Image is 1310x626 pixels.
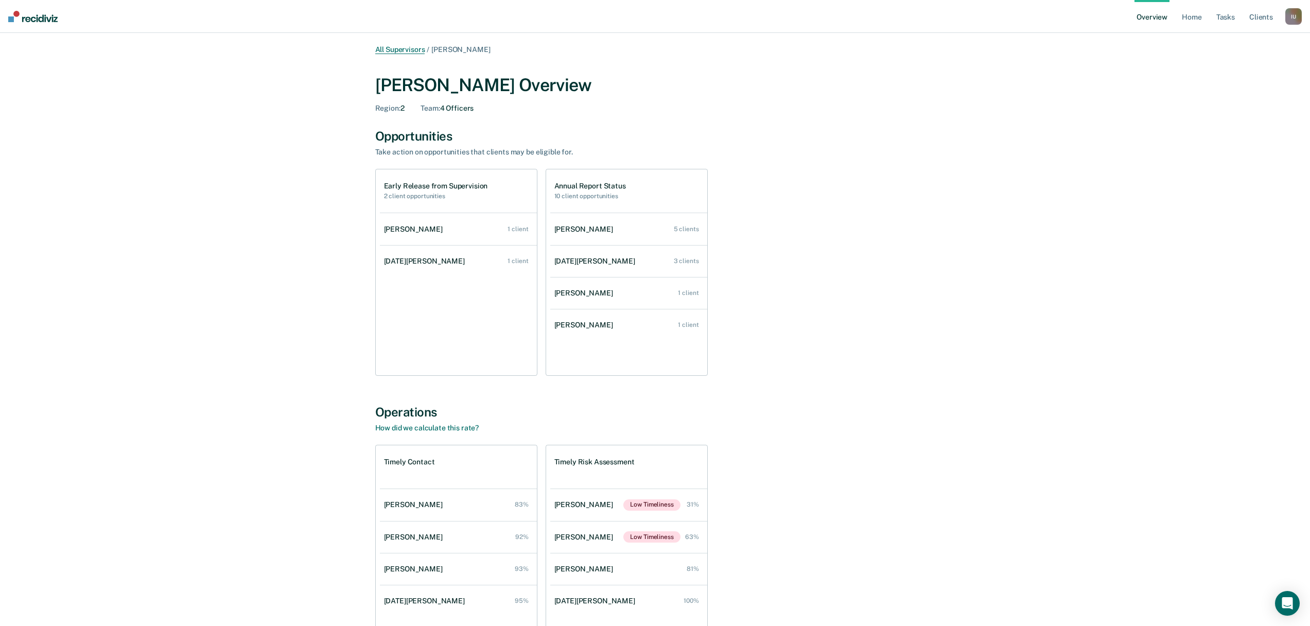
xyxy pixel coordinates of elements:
[550,554,707,584] a: [PERSON_NAME] 81%
[554,257,639,266] div: [DATE][PERSON_NAME]
[384,257,469,266] div: [DATE][PERSON_NAME]
[508,257,528,265] div: 1 client
[431,45,490,54] span: [PERSON_NAME]
[421,104,440,112] span: Team :
[384,565,447,573] div: [PERSON_NAME]
[375,148,736,156] div: Take action on opportunities that clients may be eligible for.
[623,531,680,543] span: Low Timeliness
[380,247,537,276] a: [DATE][PERSON_NAME] 1 client
[515,501,529,508] div: 83%
[380,215,537,244] a: [PERSON_NAME] 1 client
[554,289,617,298] div: [PERSON_NAME]
[554,193,626,200] h2: 10 client opportunities
[550,489,707,521] a: [PERSON_NAME]Low Timeliness 31%
[380,586,537,616] a: [DATE][PERSON_NAME] 95%
[674,257,699,265] div: 3 clients
[380,490,537,519] a: [PERSON_NAME] 83%
[515,533,529,541] div: 92%
[554,597,639,605] div: [DATE][PERSON_NAME]
[515,597,529,604] div: 95%
[508,225,528,233] div: 1 client
[623,499,680,511] span: Low Timeliness
[554,533,617,542] div: [PERSON_NAME]
[425,45,431,54] span: /
[687,565,699,572] div: 81%
[380,523,537,552] a: [PERSON_NAME] 92%
[1285,8,1302,25] div: I U
[384,533,447,542] div: [PERSON_NAME]
[550,521,707,553] a: [PERSON_NAME]Low Timeliness 63%
[550,247,707,276] a: [DATE][PERSON_NAME] 3 clients
[550,215,707,244] a: [PERSON_NAME] 5 clients
[554,458,635,466] h1: Timely Risk Assessment
[375,104,400,112] span: Region :
[678,321,698,328] div: 1 client
[1275,591,1300,616] div: Open Intercom Messenger
[554,565,617,573] div: [PERSON_NAME]
[375,75,935,96] div: [PERSON_NAME] Overview
[554,225,617,234] div: [PERSON_NAME]
[684,597,699,604] div: 100%
[384,193,488,200] h2: 2 client opportunities
[375,424,479,432] a: How did we calculate this rate?
[375,129,935,144] div: Opportunities
[554,321,617,329] div: [PERSON_NAME]
[421,104,474,113] div: 4 Officers
[384,225,447,234] div: [PERSON_NAME]
[1285,8,1302,25] button: IU
[674,225,699,233] div: 5 clients
[384,458,435,466] h1: Timely Contact
[8,11,58,22] img: Recidiviz
[687,501,699,508] div: 31%
[380,554,537,584] a: [PERSON_NAME] 93%
[375,405,935,420] div: Operations
[384,500,447,509] div: [PERSON_NAME]
[554,500,617,509] div: [PERSON_NAME]
[550,279,707,308] a: [PERSON_NAME] 1 client
[384,182,488,190] h1: Early Release from Supervision
[375,45,425,54] a: All Supervisors
[384,597,469,605] div: [DATE][PERSON_NAME]
[550,310,707,340] a: [PERSON_NAME] 1 client
[515,565,529,572] div: 93%
[554,182,626,190] h1: Annual Report Status
[685,533,699,541] div: 63%
[678,289,698,297] div: 1 client
[550,586,707,616] a: [DATE][PERSON_NAME] 100%
[375,104,405,113] div: 2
